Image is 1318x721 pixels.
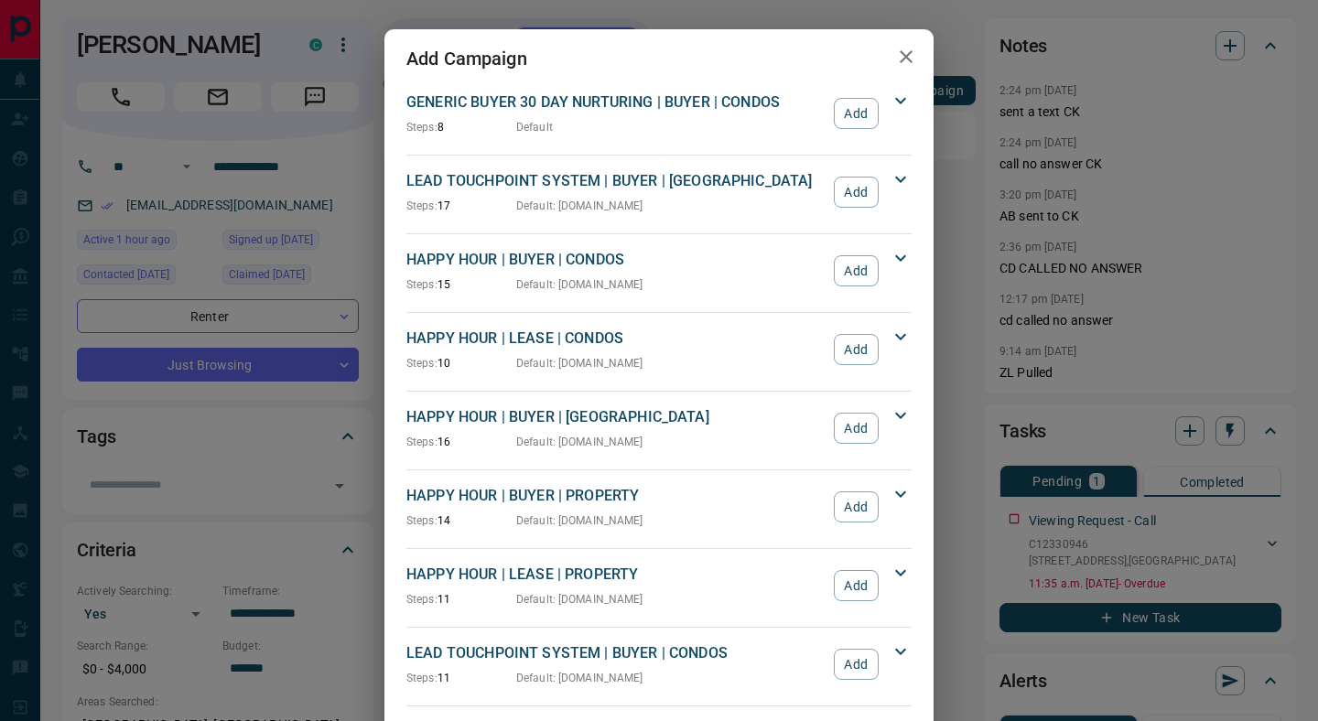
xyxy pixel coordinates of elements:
button: Add [834,491,879,522]
p: Default : [DOMAIN_NAME] [516,198,643,214]
p: HAPPY HOUR | LEASE | PROPERTY [406,564,825,586]
div: LEAD TOUCHPOINT SYSTEM | BUYER | [GEOGRAPHIC_DATA]Steps:17Default: [DOMAIN_NAME]Add [406,167,912,218]
span: Steps: [406,436,438,448]
p: Default : [DOMAIN_NAME] [516,355,643,371]
div: HAPPY HOUR | BUYER | [GEOGRAPHIC_DATA]Steps:16Default: [DOMAIN_NAME]Add [406,403,912,454]
span: Steps: [406,593,438,606]
p: HAPPY HOUR | BUYER | PROPERTY [406,485,825,507]
p: GENERIC BUYER 30 DAY NURTURING | BUYER | CONDOS [406,91,825,113]
span: Steps: [406,278,438,291]
p: Default : [DOMAIN_NAME] [516,276,643,293]
p: 14 [406,512,516,529]
p: 16 [406,434,516,450]
button: Add [834,649,879,680]
div: HAPPY HOUR | LEASE | PROPERTYSteps:11Default: [DOMAIN_NAME]Add [406,560,912,611]
p: LEAD TOUCHPOINT SYSTEM | BUYER | CONDOS [406,642,825,664]
span: Steps: [406,514,438,527]
button: Add [834,334,879,365]
div: HAPPY HOUR | BUYER | PROPERTYSteps:14Default: [DOMAIN_NAME]Add [406,481,912,533]
span: Steps: [406,199,438,212]
p: HAPPY HOUR | BUYER | CONDOS [406,249,825,271]
button: Add [834,177,879,208]
button: Add [834,255,879,286]
button: Add [834,98,879,129]
span: Steps: [406,357,438,370]
p: LEAD TOUCHPOINT SYSTEM | BUYER | [GEOGRAPHIC_DATA] [406,170,825,192]
p: 15 [406,276,516,293]
p: HAPPY HOUR | BUYER | [GEOGRAPHIC_DATA] [406,406,825,428]
p: 11 [406,670,516,686]
div: LEAD TOUCHPOINT SYSTEM | BUYER | CONDOSSteps:11Default: [DOMAIN_NAME]Add [406,639,912,690]
p: Default : [DOMAIN_NAME] [516,512,643,529]
h2: Add Campaign [384,29,549,88]
p: Default [516,119,553,135]
span: Steps: [406,672,438,684]
div: HAPPY HOUR | LEASE | CONDOSSteps:10Default: [DOMAIN_NAME]Add [406,324,912,375]
p: 8 [406,119,516,135]
button: Add [834,570,879,601]
span: Steps: [406,121,438,134]
p: 10 [406,355,516,371]
p: 17 [406,198,516,214]
p: Default : [DOMAIN_NAME] [516,591,643,608]
p: Default : [DOMAIN_NAME] [516,670,643,686]
p: 11 [406,591,516,608]
div: GENERIC BUYER 30 DAY NURTURING | BUYER | CONDOSSteps:8DefaultAdd [406,88,912,139]
p: Default : [DOMAIN_NAME] [516,434,643,450]
button: Add [834,413,879,444]
div: HAPPY HOUR | BUYER | CONDOSSteps:15Default: [DOMAIN_NAME]Add [406,245,912,296]
p: HAPPY HOUR | LEASE | CONDOS [406,328,825,350]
